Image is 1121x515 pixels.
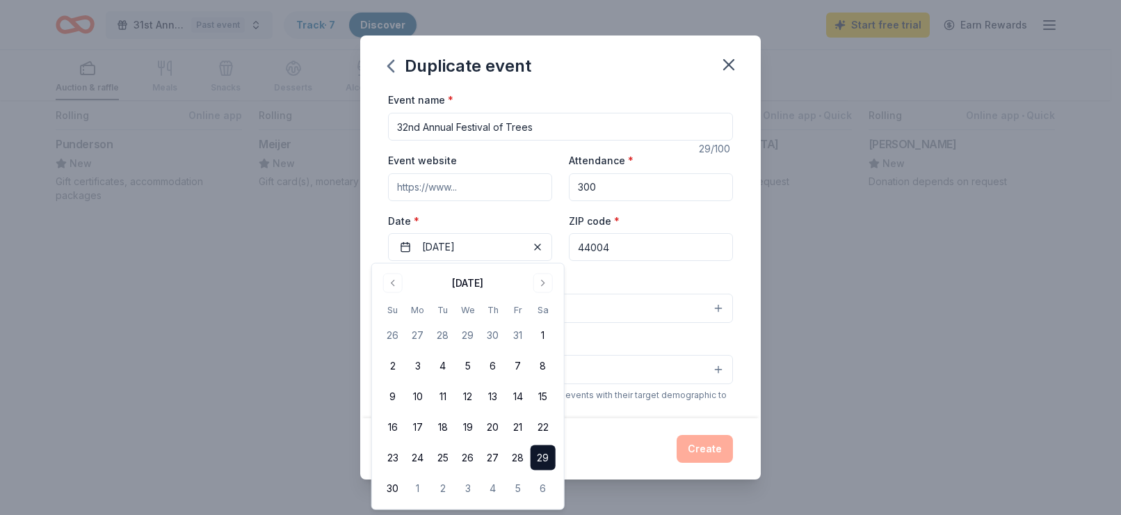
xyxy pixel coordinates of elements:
[481,323,506,348] button: 30
[455,445,481,470] button: 26
[569,214,620,228] label: ZIP code
[452,275,483,292] div: [DATE]
[531,445,556,470] button: 29
[405,323,430,348] button: 27
[481,384,506,409] button: 13
[430,476,455,501] button: 2
[455,354,481,379] button: 5
[380,354,405,379] button: 2
[455,303,481,317] th: Wednesday
[388,154,457,168] label: Event website
[430,303,455,317] th: Tuesday
[388,113,733,141] input: Spring Fundraiser
[506,384,531,409] button: 14
[405,354,430,379] button: 3
[405,415,430,440] button: 17
[430,354,455,379] button: 4
[430,323,455,348] button: 28
[388,233,552,261] button: [DATE]
[531,415,556,440] button: 22
[380,303,405,317] th: Sunday
[699,141,733,157] div: 29 /100
[531,476,556,501] button: 6
[481,445,506,470] button: 27
[455,384,481,409] button: 12
[388,214,552,228] label: Date
[481,303,506,317] th: Thursday
[380,384,405,409] button: 9
[569,154,634,168] label: Attendance
[506,323,531,348] button: 31
[481,476,506,501] button: 4
[506,415,531,440] button: 21
[531,323,556,348] button: 1
[405,445,430,470] button: 24
[455,323,481,348] button: 29
[533,274,553,293] button: Go to next month
[481,415,506,440] button: 20
[405,303,430,317] th: Monday
[380,445,405,470] button: 23
[380,415,405,440] button: 16
[531,354,556,379] button: 8
[531,303,556,317] th: Saturday
[430,445,455,470] button: 25
[506,354,531,379] button: 7
[455,415,481,440] button: 19
[380,323,405,348] button: 26
[455,476,481,501] button: 3
[430,415,455,440] button: 18
[481,354,506,379] button: 6
[388,173,552,201] input: https://www...
[380,476,405,501] button: 30
[569,173,733,201] input: 20
[506,476,531,501] button: 5
[430,384,455,409] button: 11
[405,384,430,409] button: 10
[388,93,453,107] label: Event name
[405,476,430,501] button: 1
[383,274,403,293] button: Go to previous month
[506,303,531,317] th: Friday
[506,445,531,470] button: 28
[531,384,556,409] button: 15
[388,55,531,77] div: Duplicate event
[569,233,733,261] input: 12345 (U.S. only)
